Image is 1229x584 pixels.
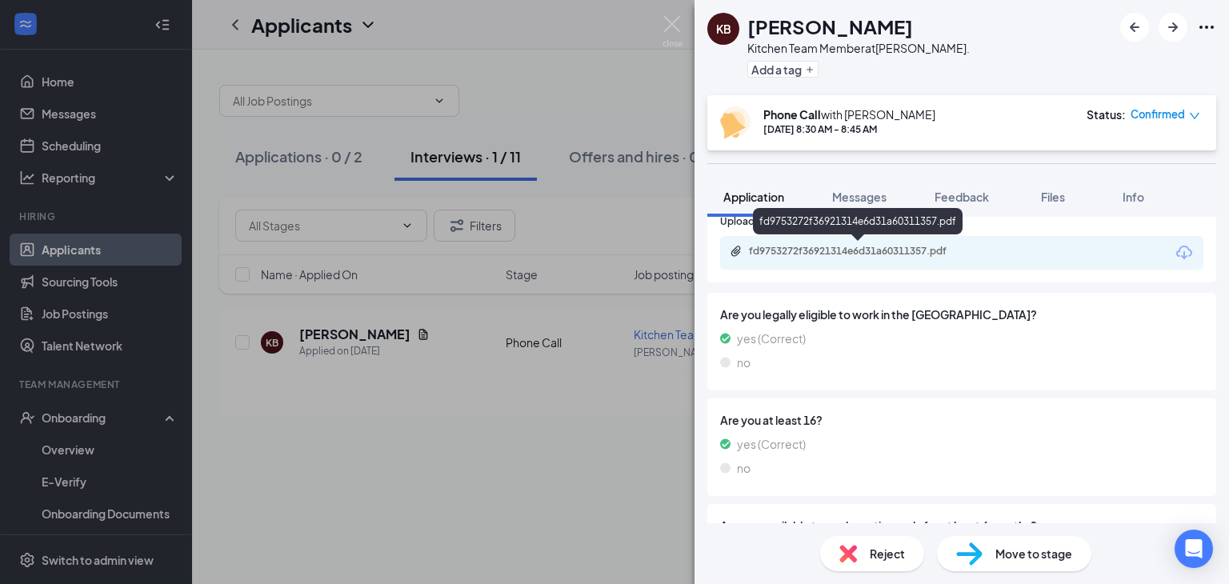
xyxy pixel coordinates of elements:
[870,545,905,562] span: Reject
[763,107,821,122] b: Phone Call
[1041,190,1065,204] span: Files
[720,306,1203,323] span: Are you legally eligible to work in the [GEOGRAPHIC_DATA]?
[737,330,806,347] span: yes (Correct)
[723,190,784,204] span: Application
[805,65,815,74] svg: Plus
[730,245,743,258] svg: Paperclip
[747,40,970,56] div: Kitchen Team Member at [PERSON_NAME].
[747,13,913,40] h1: [PERSON_NAME]
[1159,13,1187,42] button: ArrowRight
[737,354,751,371] span: no
[763,122,935,136] div: [DATE] 8:30 AM - 8:45 AM
[763,106,935,122] div: with [PERSON_NAME]
[720,214,793,230] span: Upload Resume
[753,208,963,234] div: fd9753272f36921314e6d31a60311357.pdf
[995,545,1072,562] span: Move to stage
[737,435,806,453] span: yes (Correct)
[1175,243,1194,262] svg: Download
[1175,530,1213,568] div: Open Intercom Messenger
[720,411,1203,429] span: Are you at least 16?
[832,190,887,204] span: Messages
[1120,13,1149,42] button: ArrowLeftNew
[737,459,751,477] span: no
[1163,18,1183,37] svg: ArrowRight
[1189,110,1200,122] span: down
[730,245,989,260] a: Paperclipfd9753272f36921314e6d31a60311357.pdf
[720,517,1203,534] span: Are you available to work continuously for at least 6 months?
[747,61,819,78] button: PlusAdd a tag
[1123,190,1144,204] span: Info
[1197,18,1216,37] svg: Ellipses
[935,190,989,204] span: Feedback
[716,21,731,37] div: KB
[749,245,973,258] div: fd9753272f36921314e6d31a60311357.pdf
[1131,106,1185,122] span: Confirmed
[1125,18,1144,37] svg: ArrowLeftNew
[1087,106,1126,122] div: Status :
